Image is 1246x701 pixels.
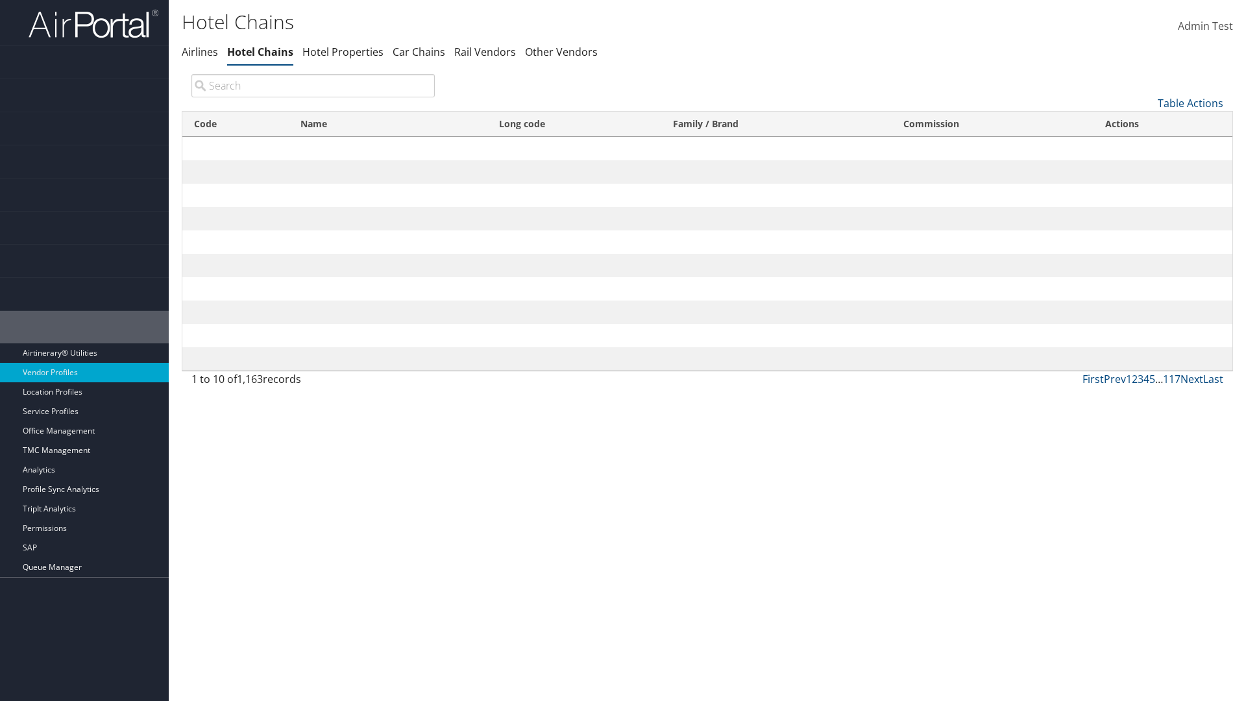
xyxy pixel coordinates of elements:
[237,372,263,386] span: 1,163
[29,112,79,145] span: Book Travel
[1100,329,1117,341] a: Edit
[1100,236,1117,248] a: Edit
[892,347,1093,371] td: 0%
[227,45,293,59] a: Hotel Chains
[1100,352,1117,365] a: Edit
[1155,372,1163,386] span: …
[892,112,1093,137] th: Commission: activate to sort column ascending
[182,137,289,160] td: 01
[454,45,516,59] a: Rail Vendors
[182,45,218,59] a: Airlines
[892,230,1093,254] td: 0%
[29,79,51,112] span: Trips
[29,245,101,277] span: Company Admin
[1163,372,1180,386] a: 117
[1178,6,1233,47] a: Admin Test
[1100,189,1117,201] a: Edit
[1100,306,1117,318] a: Edit
[1180,372,1203,386] a: Next
[1132,372,1138,386] a: 2
[892,254,1093,277] td: 0%
[1100,142,1117,154] a: Edit
[29,8,158,39] img: airportal-logo.png
[661,112,892,137] th: Family / Brand: activate to sort column ascending
[393,45,445,59] a: Car Chains
[1100,259,1117,271] a: Edit
[1143,372,1149,386] a: 4
[1203,372,1223,386] a: Last
[487,112,661,137] th: Long code: activate to sort column ascending
[289,112,487,137] th: Name: activate to sort column descending
[892,137,1093,160] td: 10%
[29,311,106,343] span: AirPortal® Admin
[182,230,289,254] td: TC
[1100,282,1117,295] a: Edit
[182,254,289,277] td: AU
[1138,372,1143,386] a: 3
[1100,166,1117,178] a: Edit
[1104,372,1126,386] a: Prev
[191,371,435,393] div: 1 to 10 of records
[29,278,97,310] span: Employee Tools
[892,207,1093,230] td: 10%
[182,8,883,36] h1: Hotel Chains
[1100,212,1117,225] a: Edit
[182,207,289,230] td: Â‡
[892,277,1093,301] td: 10%
[1149,372,1155,386] a: 5
[892,160,1093,184] td: 10%
[302,45,384,59] a: Hotel Properties
[1178,19,1233,33] span: Admin Test
[892,324,1093,347] td: 10%
[1158,96,1223,110] a: Table Actions
[1082,372,1104,386] a: First
[892,301,1093,324] td: 10%
[182,347,289,371] td: AB
[182,184,289,207] td: ?C
[1093,112,1232,137] th: Actions
[182,112,289,137] th: Code: activate to sort column ascending
[1126,372,1132,386] a: 1
[191,74,435,97] input: Search
[29,46,82,79] span: Dashboards
[29,212,72,244] span: Reporting
[525,45,598,59] a: Other Vendors
[29,145,97,178] span: Travel Approval
[892,184,1093,207] td: 0%
[289,347,487,371] td: ABBA HOTELES
[182,301,289,324] td: XT
[182,324,289,347] td: ?V
[182,160,289,184] td: TD
[29,178,107,211] span: Risk Management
